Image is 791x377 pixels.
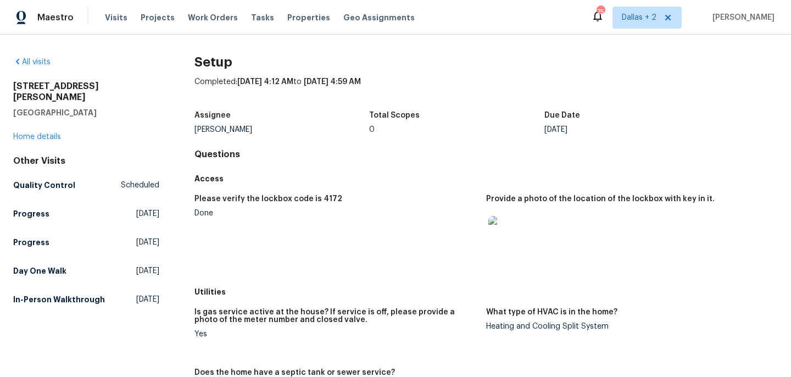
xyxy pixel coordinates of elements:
div: Done [194,209,477,217]
h5: Progress [13,237,49,248]
a: All visits [13,58,51,66]
span: Maestro [37,12,74,23]
h2: [STREET_ADDRESS][PERSON_NAME] [13,81,159,103]
span: [DATE] [136,237,159,248]
div: Completed: to [194,76,778,105]
h5: What type of HVAC is in the home? [486,308,617,316]
span: [DATE] [136,265,159,276]
span: Visits [105,12,127,23]
h5: Due Date [544,112,580,119]
h5: Progress [13,208,49,219]
h5: Total Scopes [369,112,420,119]
h5: Assignee [194,112,231,119]
div: Heating and Cooling Split System [486,323,769,330]
div: [DATE] [544,126,720,134]
a: Progress[DATE] [13,204,159,224]
span: Scheduled [121,180,159,191]
h5: Please verify the lockbox code is 4172 [194,195,342,203]
h2: Setup [194,57,778,68]
h5: Is gas service active at the house? If service is off, please provide a photo of the meter number... [194,308,477,324]
h5: Access [194,173,778,184]
h5: Provide a photo of the location of the lockbox with key in it. [486,195,715,203]
span: [DATE] 4:12 AM [237,78,293,86]
span: [PERSON_NAME] [708,12,775,23]
h4: Questions [194,149,778,160]
span: [DATE] 4:59 AM [304,78,361,86]
span: [DATE] [136,208,159,219]
h5: [GEOGRAPHIC_DATA] [13,107,159,118]
h5: Day One Walk [13,265,66,276]
span: Tasks [251,14,274,21]
span: [DATE] [136,294,159,305]
a: In-Person Walkthrough[DATE] [13,290,159,309]
a: Home details [13,133,61,141]
span: Properties [287,12,330,23]
h5: Does the home have a septic tank or sewer service? [194,369,395,376]
div: 0 [369,126,544,134]
a: Progress[DATE] [13,232,159,252]
span: Work Orders [188,12,238,23]
h5: Quality Control [13,180,75,191]
div: Yes [194,330,477,338]
h5: In-Person Walkthrough [13,294,105,305]
h5: Utilities [194,286,778,297]
a: Day One Walk[DATE] [13,261,159,281]
div: [PERSON_NAME] [194,126,370,134]
a: Quality ControlScheduled [13,175,159,195]
span: Geo Assignments [343,12,415,23]
div: 75 [597,7,604,18]
div: Other Visits [13,156,159,167]
span: Dallas + 2 [622,12,656,23]
span: Projects [141,12,175,23]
